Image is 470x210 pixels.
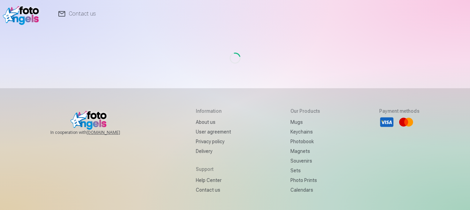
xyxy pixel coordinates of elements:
a: Privacy policy [196,137,231,146]
a: [DOMAIN_NAME] [87,130,137,135]
a: Photobook [290,137,320,146]
li: Mastercard [399,115,414,130]
h5: Support [196,166,231,173]
img: /fa1 [3,3,42,25]
a: Delivery [196,146,231,156]
h5: Information [196,108,231,115]
li: Visa [379,115,394,130]
a: About us [196,117,231,127]
a: Magnets [290,146,320,156]
a: Sets [290,166,320,175]
span: In cooperation with [50,130,137,135]
a: Help Center [196,175,231,185]
h5: Payment methods [379,108,420,115]
h5: Our products [290,108,320,115]
a: User agreement [196,127,231,137]
a: Photo prints [290,175,320,185]
a: Souvenirs [290,156,320,166]
a: Keychains [290,127,320,137]
a: Mugs [290,117,320,127]
a: Calendars [290,185,320,195]
a: Contact us [196,185,231,195]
